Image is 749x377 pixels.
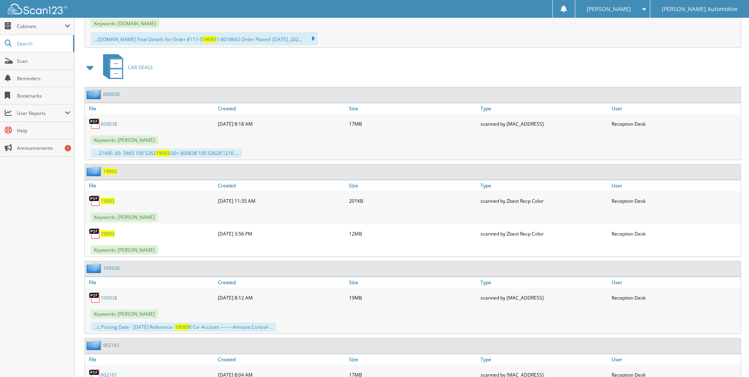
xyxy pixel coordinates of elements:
span: Bookmarks [17,92,70,99]
a: File [85,180,216,191]
span: CAR DEALS [128,64,153,71]
a: Size [347,180,478,191]
div: scanned by Zbest Recp Color [479,226,610,241]
span: Announcements [17,145,70,151]
span: Keywords: [DOMAIN_NAME] [91,19,159,28]
div: 19MB [347,290,478,305]
a: Created [216,103,347,114]
a: Type [479,277,610,288]
span: 19093 [175,324,189,330]
span: [PERSON_NAME] Automotive [662,7,738,11]
div: Reception Desk [610,226,741,241]
div: 17MB [347,116,478,132]
img: folder2.png [86,263,103,273]
span: User Reports [17,110,65,117]
a: 19093 [101,230,115,237]
img: scan123-logo-white.svg [8,4,67,14]
div: Reception Desk [610,193,741,209]
a: File [85,277,216,288]
a: Created [216,180,347,191]
a: Size [347,103,478,114]
div: scanned by [MAC_ADDRESS] [479,290,610,305]
span: Reminders [17,75,70,82]
div: Reception Desk [610,290,741,305]
a: 100938 [103,265,120,271]
a: File [85,354,216,365]
div: [DATE] 8:18 AM [216,116,347,132]
a: 600638 [103,91,120,98]
img: PDF.png [89,118,101,130]
a: Type [479,103,610,114]
a: Created [216,277,347,288]
div: Reception Desk [610,116,741,132]
a: User [610,103,741,114]
a: 902161 [103,342,120,349]
div: [DATE] 11:35 AM [216,193,347,209]
div: ...L Posting Date - [DATE] Reference - 8 Co- Account --------Amount Control-... [91,322,276,332]
span: Search [17,40,69,47]
a: File [85,103,216,114]
div: 12MB [347,226,478,241]
img: PDF.png [89,292,101,303]
a: Size [347,277,478,288]
a: User [610,180,741,191]
div: 1 [65,145,71,151]
img: folder2.png [86,89,103,99]
img: PDF.png [89,195,101,207]
div: scanned by [MAC_ADDRESS] [479,116,610,132]
img: folder2.png [86,166,103,176]
iframe: Chat Widget [710,339,749,377]
div: [DATE] 3:56 PM [216,226,347,241]
a: CAR DEALS [98,52,153,83]
span: [PERSON_NAME] [587,7,631,11]
span: Cabinets [17,23,65,30]
a: Type [479,354,610,365]
a: 19093 [103,168,117,175]
div: 201KB [347,193,478,209]
a: Created [216,354,347,365]
span: Keywords: [PERSON_NAME] [91,309,158,319]
span: Scan [17,58,70,64]
span: 19093 [156,150,170,156]
a: 19093 [101,198,115,204]
a: 100938 [101,294,117,301]
div: [DATE] 8:12 AM [216,290,347,305]
a: Type [479,180,610,191]
img: folder2.png [86,340,103,350]
a: User [610,354,741,365]
img: PDF.png [89,228,101,239]
a: User [610,277,741,288]
a: 600638 [101,121,117,127]
span: Keywords: [PERSON_NAME] [91,245,158,254]
div: scanned by Zbest Recp Color [479,193,610,209]
span: Keywords: [PERSON_NAME] [91,136,158,145]
span: Keywords: [PERSON_NAME] [91,213,158,222]
a: Size [347,354,478,365]
div: ... 21490 .00- 5465 100 5262 .00+ 600638 100 5262R 1216 ... [91,149,242,158]
span: 19093 [203,36,216,43]
span: Help [17,127,70,134]
div: ...[DOMAIN_NAME] Final Details for Order #111-5 1-8018642 Order Placed: [DATE], 202... [91,32,318,45]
